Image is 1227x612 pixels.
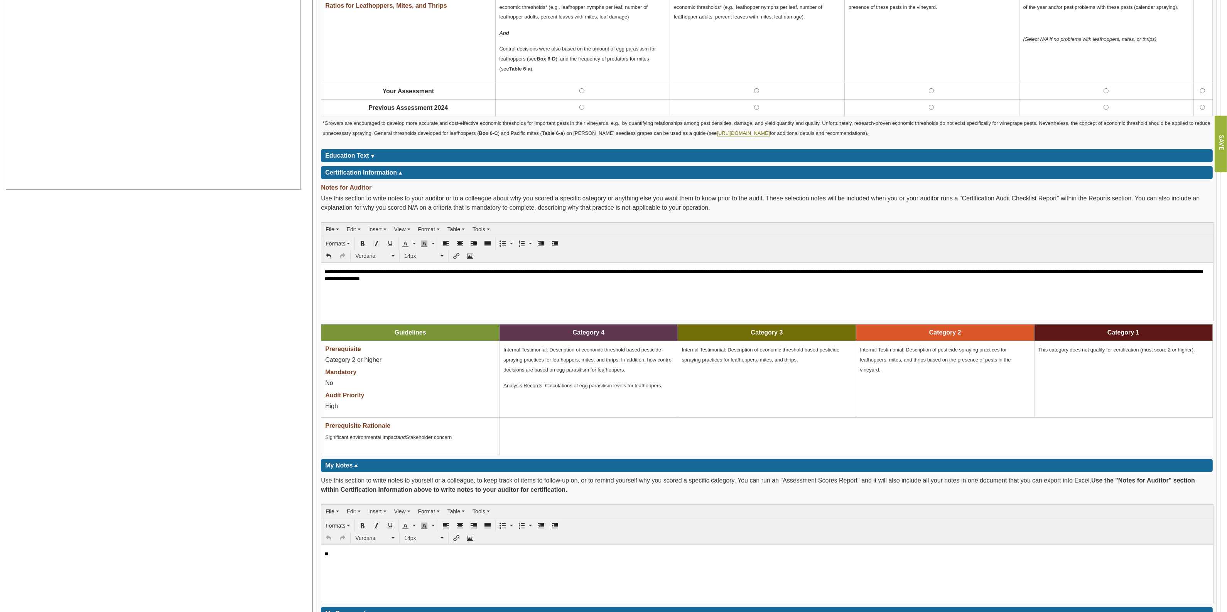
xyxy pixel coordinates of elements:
span: *Growers are encouraged to develop more accurate and cost-effective economic thresholds for impor... [322,120,1210,136]
td: Category 3 [678,324,856,341]
div: Increase indent [549,238,562,249]
div: Italic [370,238,383,249]
div: Bullet list [497,520,515,531]
div: Align center [453,238,466,249]
div: Click to toggle my notes information [321,459,1213,472]
span: Your Assessment [383,88,434,94]
span: Verdana [355,252,390,260]
div: Font Family [352,532,398,544]
em: and [397,434,406,440]
span: Table [447,226,460,232]
span: File [326,508,334,514]
span: View [394,226,406,232]
span: Insert [368,508,382,514]
span: Mandatory [325,369,356,375]
div: Font Sizes [401,532,447,544]
div: Underline [384,238,397,249]
span: High [325,403,338,409]
span: Internal Testimonial [860,347,903,353]
span: Education Text [325,152,369,159]
span: View [394,508,406,514]
div: Align left [439,520,452,531]
div: Use this section to write notes to your auditor or to a colleague about why you scored a specific... [321,194,1213,216]
div: Align center [453,520,466,531]
div: Insert/edit link [450,250,463,262]
div: Text color [400,238,418,249]
div: Redo [336,250,349,262]
span: Edit [347,226,356,232]
span: Audit Priority [325,392,364,398]
div: Undo [322,250,335,262]
div: Justify [481,238,494,249]
span: My Notes [325,462,353,469]
span: Significant environmental impact Stakeholder concern [325,434,452,440]
span: Certification Information [325,169,397,176]
div: Decrease indent [535,238,548,249]
input: Submit [1214,116,1227,172]
div: Undo [322,532,335,544]
div: Decrease indent [535,520,548,531]
div: Align left [439,238,452,249]
span: Internal Testimonial [503,347,547,353]
a: [URL][DOMAIN_NAME] [717,130,770,136]
div: Insert/edit image [464,250,477,262]
iframe: Rich Text Area. Press ALT-F9 for menu. Press ALT-F10 for toolbar. Press ALT-0 for help [321,545,1213,603]
span: Edit [347,508,356,514]
span: Control decisions were also based on the amount of egg parasitism for leafhoppers (see ), and the... [500,46,656,71]
span: Format [418,508,435,514]
span: 14px [404,252,439,260]
span: Previous Assessment 2024 [369,104,448,111]
strong: Box 6-D [537,56,555,62]
strong: Box 6-C [479,130,498,136]
img: sort_arrow_up.gif [398,172,402,175]
strong: And [500,30,509,36]
span: Analysis Records [503,383,542,388]
div: Align right [467,520,480,531]
span: Prerequisite Rationale [325,422,390,429]
td: Category 2 [856,324,1034,341]
span: : Description of economic threshold based pesticide spraying practices for leafhoppers, mites, an... [503,347,673,372]
div: Bold [356,238,369,249]
div: Italic [370,520,383,531]
span: Category 2 or higher [325,356,381,363]
div: Text color [400,520,418,531]
td: Category 4 [500,324,678,341]
span: Verdana [355,534,390,542]
div: Background color [419,520,437,531]
span: This category does not qualify for certification (must score 2 or higher). [1038,347,1195,353]
span: (Select N/A if no problems with leafhoppers, mites, or thrips) [1023,36,1157,42]
img: sort_arrow_up.gif [354,464,358,467]
span: Prerequisite [325,346,361,352]
div: Underline [384,520,397,531]
div: Bullet list [497,238,515,249]
div: Click to toggle certification information [321,166,1213,179]
td: Category 1 [1034,324,1212,341]
div: Background color [419,238,437,249]
div: Use this section to write notes to yourself or a colleague, to keep track of items to follow-up o... [321,476,1213,498]
span: : Calculations of egg parasitism levels for leafhoppers. [503,383,662,388]
div: Insert/edit image [464,532,477,544]
div: Numbered list [516,520,534,531]
div: Insert/edit link [450,532,463,544]
div: Numbered list [516,238,534,249]
span: : Description of economic threshold based pesticide spraying practices for leafhoppers, mites, an... [682,347,840,363]
span: Formats [326,523,345,529]
span: Tools [473,508,485,514]
span: Internal Testimonial [682,347,725,353]
div: Justify [481,520,494,531]
span: Formats [326,240,345,247]
div: Click for more or less content [321,149,1213,162]
div: Notes for Auditor [321,183,1213,194]
span: 14px [404,534,439,542]
span: Table [447,508,460,514]
div: Bold [356,520,369,531]
span: Format [418,226,435,232]
strong: Table 6-a [509,66,530,72]
b: Use the "Notes for Auditor" section within Certification Information above to write notes to your... [321,477,1195,493]
span: : Description of pesticide spraying practices for leafhoppers, mites, and thrips based on the pre... [860,347,1011,372]
div: Font Sizes [401,250,447,262]
img: sort_arrow_down.gif [371,155,375,158]
div: Font Family [352,250,398,262]
iframe: Rich Text Area. Press ALT-F9 for menu. Press ALT-F10 for toolbar. Press ALT-0 for help [321,263,1213,321]
strong: Table 6-a [542,130,563,136]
